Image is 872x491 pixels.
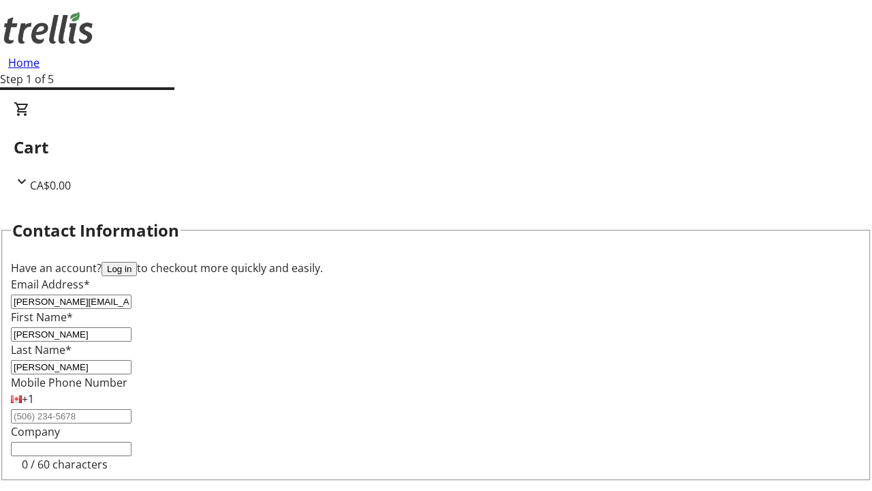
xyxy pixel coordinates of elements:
[12,218,179,243] h2: Contact Information
[22,457,108,472] tr-character-limit: 0 / 60 characters
[11,310,73,325] label: First Name*
[30,178,71,193] span: CA$0.00
[14,135,858,160] h2: Cart
[11,409,131,423] input: (506) 234-5678
[14,101,858,194] div: CartCA$0.00
[102,262,137,276] button: Log in
[11,260,861,276] div: Have an account? to checkout more quickly and easily.
[11,375,127,390] label: Mobile Phone Number
[11,424,60,439] label: Company
[11,342,72,357] label: Last Name*
[11,277,90,292] label: Email Address*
